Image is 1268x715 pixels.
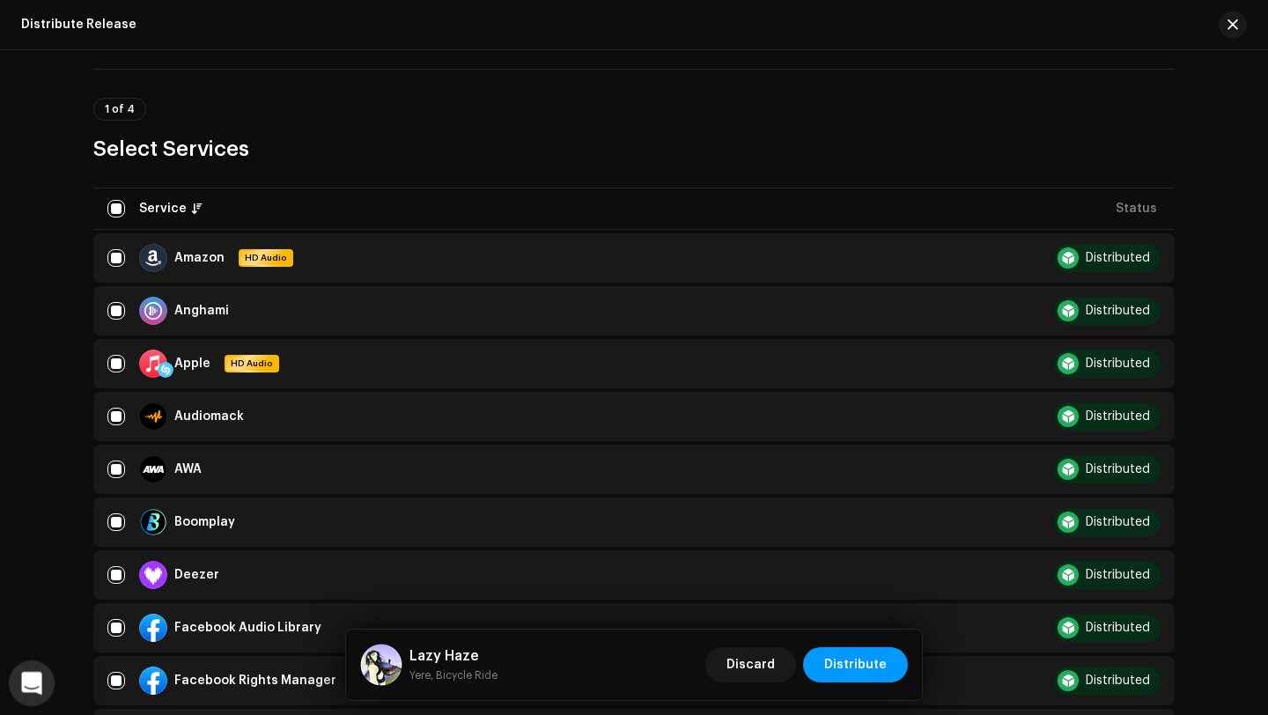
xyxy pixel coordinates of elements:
span: Distribute [824,647,887,682]
button: Средство выбора эмодзи [55,577,70,591]
button: Discard [705,647,796,682]
div: Distributed [1086,674,1150,687]
img: 3b071a0f-c4a4-4cbd-a777-87c8e9bb4081 [360,644,402,686]
div: Distributed [1086,305,1150,317]
div: Distributed [1086,252,1150,264]
div: Hey, I just edited Preview/Clip Start Time for the track which was distributed. Will the changes ... [63,285,338,375]
div: 9 октября [14,262,338,285]
span: Discard [726,647,775,682]
div: Pylyp говорит… [14,285,338,389]
div: Apple [174,357,210,370]
div: Hey Pylyp! Any changes you make to content on our dashboard must be redistributed, otherwise thos... [28,401,275,469]
div: Alex говорит… [14,482,338,610]
div: Distributed [1086,410,1150,423]
button: Отправить сообщение… [302,570,330,598]
div: I'll chat with the team about enabling Beatport for your account too. [28,150,275,184]
div: AWA [174,463,202,475]
p: Активен [85,22,136,40]
div: Okay, thanks [243,220,324,238]
span: HD Audio [226,357,277,370]
div: Закрыть [309,7,341,39]
iframe: Intercom live chat [9,660,55,707]
div: Distribute Release [21,18,136,32]
div: Distributed [1086,516,1150,528]
div: Anghami [174,305,229,317]
h3: Select Services [93,135,1175,163]
span: 1 of 4 [105,104,135,114]
div: Hey, I just edited Preview/Clip Start Time for the track which was distributed. Will the changes ... [77,296,324,365]
div: Boomplay [174,516,235,528]
div: Alex говорит… [14,390,338,482]
div: Okay, thanks [229,210,338,248]
a: [URL][DOMAIN_NAME] [28,111,166,125]
div: Amazon [174,252,225,264]
button: Distribute [803,647,908,682]
img: Profile image for Alex [50,10,78,38]
div: Please redistribute the release once you've made the necessary changes and we can get that redeli... [28,492,275,561]
div: Facebook Rights Manager [174,674,336,687]
button: Добавить вложение [27,577,41,591]
span: HD Audio [240,252,291,264]
div: Distributed [1086,569,1150,581]
div: Hey Pylyp! Any changes you make to content on our dashboard must be redistributed, otherwise thos... [14,390,289,480]
div: Deezer [174,569,219,581]
textarea: Ваше сообщение... [15,540,337,570]
div: Pylyp говорит… [14,210,338,262]
button: Главная [276,7,309,41]
div: Facebook Audio Library [174,622,321,634]
small: Lazy Haze [409,667,498,684]
div: Alex говорит… [14,139,338,209]
div: Distributed [1086,463,1150,475]
h5: Lazy Haze [409,645,498,667]
div: Distributed [1086,622,1150,634]
button: go back [11,7,45,41]
div: Please redistribute the release once you've made the necessary changes and we can get that redeli... [14,482,289,571]
h1: [PERSON_NAME] [85,9,200,22]
div: I'll chat with the team about enabling Beatport for your account too. [14,139,289,195]
div: Audiomack [174,410,244,423]
div: Distributed [1086,357,1150,370]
